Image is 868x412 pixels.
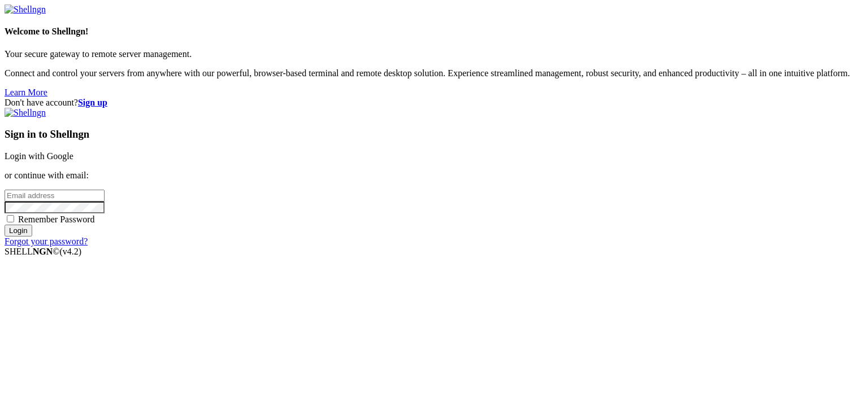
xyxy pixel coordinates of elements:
p: Connect and control your servers from anywhere with our powerful, browser-based terminal and remo... [5,68,863,78]
a: Learn More [5,87,47,97]
input: Remember Password [7,215,14,222]
h4: Welcome to Shellngn! [5,27,863,37]
input: Login [5,225,32,236]
a: Forgot your password? [5,236,88,246]
div: Don't have account? [5,98,863,108]
b: NGN [33,247,53,256]
span: 4.2.0 [60,247,82,256]
img: Shellngn [5,108,46,118]
a: Sign up [78,98,107,107]
a: Login with Google [5,151,73,161]
p: Your secure gateway to remote server management. [5,49,863,59]
input: Email address [5,190,105,201]
span: Remember Password [18,214,95,224]
h3: Sign in to Shellngn [5,128,863,141]
img: Shellngn [5,5,46,15]
p: or continue with email: [5,170,863,181]
span: SHELL © [5,247,81,256]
